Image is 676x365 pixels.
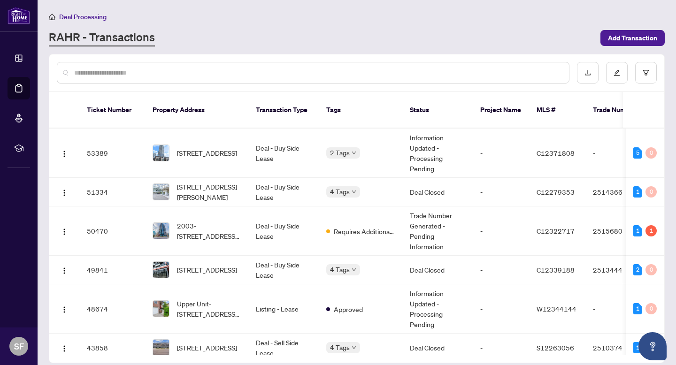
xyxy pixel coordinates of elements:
td: - [585,284,651,334]
th: Transaction Type [248,92,319,129]
td: - [473,334,529,362]
span: Upper Unit-[STREET_ADDRESS][PERSON_NAME][PERSON_NAME] [177,298,241,319]
td: - [473,178,529,206]
span: S12263056 [537,343,574,352]
th: Tags [319,92,402,129]
span: [STREET_ADDRESS][PERSON_NAME] [177,182,241,202]
button: download [577,62,599,84]
div: 1 [633,303,642,314]
img: Logo [61,228,68,236]
th: Status [402,92,473,129]
td: - [585,129,651,178]
td: Information Updated - Processing Pending [402,284,473,334]
th: Trade Number [585,92,651,129]
span: Deal Processing [59,13,107,21]
button: Logo [57,223,72,238]
span: filter [643,69,649,76]
div: 0 [645,147,657,159]
td: - [473,284,529,334]
button: Logo [57,340,72,355]
span: down [352,151,356,155]
img: Logo [61,267,68,274]
td: Deal - Buy Side Lease [248,256,319,284]
div: 0 [645,264,657,275]
span: [STREET_ADDRESS] [177,342,237,353]
img: thumbnail-img [153,262,169,278]
td: - [473,206,529,256]
div: 2 [633,264,642,275]
span: 4 Tags [330,186,350,197]
button: Logo [57,145,72,160]
td: 43858 [79,334,145,362]
img: logo [8,7,30,24]
img: thumbnail-img [153,223,169,239]
button: Add Transaction [600,30,665,46]
span: 4 Tags [330,342,350,353]
div: 1 [633,225,642,236]
span: SF [14,340,24,353]
button: Logo [57,184,72,199]
td: 49841 [79,256,145,284]
td: Deal Closed [402,256,473,284]
img: Logo [61,306,68,313]
td: 50470 [79,206,145,256]
th: MLS # [529,92,585,129]
td: Deal Closed [402,334,473,362]
img: thumbnail-img [153,145,169,161]
td: 48674 [79,284,145,334]
td: - [473,256,529,284]
td: 2513444 [585,256,651,284]
button: filter [635,62,657,84]
div: 1 [633,186,642,198]
td: Deal Closed [402,178,473,206]
a: RAHR - Transactions [49,30,155,46]
div: 5 [633,147,642,159]
img: Logo [61,345,68,352]
span: down [352,190,356,194]
div: 1 [645,225,657,236]
img: thumbnail-img [153,340,169,356]
td: Deal - Buy Side Lease [248,129,319,178]
td: 2515680 [585,206,651,256]
th: Project Name [473,92,529,129]
td: Deal - Buy Side Lease [248,206,319,256]
td: 53389 [79,129,145,178]
span: Approved [334,304,363,314]
button: Open asap [638,332,667,360]
span: C12371808 [537,149,575,157]
img: thumbnail-img [153,301,169,317]
button: edit [606,62,628,84]
td: Information Updated - Processing Pending [402,129,473,178]
span: 2 Tags [330,147,350,158]
img: Logo [61,189,68,197]
td: 51334 [79,178,145,206]
th: Property Address [145,92,248,129]
th: Ticket Number [79,92,145,129]
button: Logo [57,262,72,277]
span: edit [614,69,620,76]
td: Deal - Buy Side Lease [248,178,319,206]
div: 0 [645,303,657,314]
span: [STREET_ADDRESS] [177,265,237,275]
td: Deal - Sell Side Lease [248,334,319,362]
button: Logo [57,301,72,316]
span: down [352,345,356,350]
span: 2003-[STREET_ADDRESS][PERSON_NAME] [177,221,241,241]
td: - [473,129,529,178]
span: home [49,14,55,20]
span: 4 Tags [330,264,350,275]
span: Requires Additional Docs [334,226,395,236]
td: 2514366 [585,178,651,206]
td: Listing - Lease [248,284,319,334]
img: Logo [61,150,68,158]
span: W12344144 [537,304,576,313]
div: 1 [633,342,642,353]
img: thumbnail-img [153,184,169,200]
span: Add Transaction [608,30,657,46]
td: Trade Number Generated - Pending Information [402,206,473,256]
span: [STREET_ADDRESS] [177,148,237,158]
span: C12339188 [537,266,575,274]
span: C12322717 [537,227,575,235]
span: C12279353 [537,188,575,196]
span: down [352,267,356,272]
